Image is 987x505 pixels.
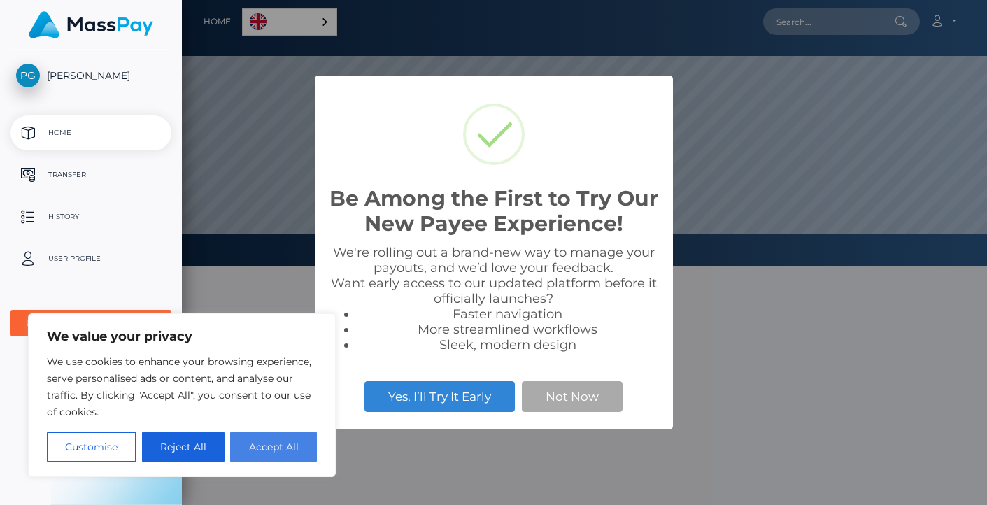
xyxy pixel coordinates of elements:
div: User Agreements [26,318,141,329]
p: We use cookies to enhance your browsing experience, serve personalised ads or content, and analys... [47,353,317,420]
p: History [16,206,166,227]
h2: Be Among the First to Try Our New Payee Experience! [329,186,659,236]
button: User Agreements [10,310,171,336]
button: Reject All [142,432,225,462]
span: [PERSON_NAME] [10,69,171,82]
li: Faster navigation [357,306,659,322]
li: More streamlined workflows [357,322,659,337]
p: User Profile [16,248,166,269]
button: Accept All [230,432,317,462]
button: Not Now [522,381,623,412]
p: Home [16,122,166,143]
button: Yes, I’ll Try It Early [364,381,515,412]
p: We value your privacy [47,328,317,345]
img: MassPay [29,11,153,38]
div: We're rolling out a brand-new way to manage your payouts, and we’d love your feedback. Want early... [329,245,659,353]
li: Sleek, modern design [357,337,659,353]
button: Customise [47,432,136,462]
p: Transfer [16,164,166,185]
div: We value your privacy [28,313,336,477]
